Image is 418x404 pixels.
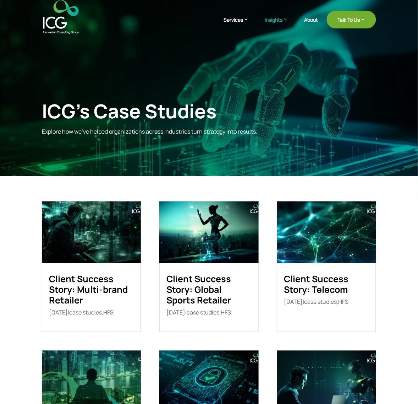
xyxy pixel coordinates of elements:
p: | , [284,299,369,306]
img: Client Success Story: Telecom [277,201,376,264]
p: | , [166,309,252,316]
iframe: profile [3,10,111,65]
a: HFS [103,309,114,317]
a: About [304,17,318,34]
a: HFS [339,298,349,306]
img: Client Success Story: Global Sports Retailer [159,201,259,264]
span: [DATE] [284,298,303,306]
span: [DATE] [166,309,185,317]
a: Client Success Story: Multi-brand Retailer [49,273,128,307]
a: HFS [221,309,231,317]
a: Client Success Story: Global Sports Retailer [166,273,231,307]
a: Services [224,16,256,34]
a: Insights [265,16,295,34]
a: case studies [304,298,337,306]
iframe: Chat Widget [300,327,418,404]
img: Client Success Story: Multi-brand Retailer [42,201,141,264]
span: Explore how we’ve helped organizations across industries turn strategy into results. [42,128,258,135]
a: Talk To Us [327,11,376,28]
span: [DATE] [49,309,68,317]
a: case studies [69,309,102,317]
p: | , [49,309,134,316]
div: ICG’s Case Studies [42,99,299,123]
a: Client Success Story: Telecom [284,273,349,296]
a: case studies [187,309,219,317]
